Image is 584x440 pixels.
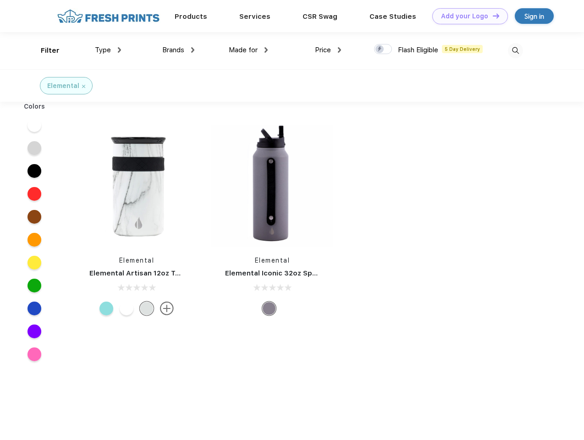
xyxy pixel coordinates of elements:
img: fo%20logo%202.webp [55,8,162,24]
span: Type [95,46,111,54]
img: DT [493,13,499,18]
img: dropdown.png [338,47,341,53]
div: Colors [17,102,52,111]
span: Flash Eligible [398,46,438,54]
div: Filter [41,45,60,56]
img: filter_cancel.svg [82,85,85,88]
img: func=resize&h=266 [76,125,198,247]
div: Add your Logo [441,12,488,20]
span: Brands [162,46,184,54]
div: Graphite [262,302,276,315]
a: CSR Swag [303,12,337,21]
div: White Marble [140,302,154,315]
img: dropdown.png [118,47,121,53]
a: Services [239,12,270,21]
img: more.svg [160,302,174,315]
a: Sign in [515,8,554,24]
span: Price [315,46,331,54]
div: Sign in [524,11,544,22]
div: Elemental [47,81,79,91]
img: func=resize&h=266 [211,125,333,247]
a: Elemental Artisan 12oz Tumbler [89,269,200,277]
a: Elemental [255,257,290,264]
span: Made for [229,46,258,54]
span: 5 Day Delivery [442,45,483,53]
div: White [120,302,133,315]
img: desktop_search.svg [508,43,523,58]
div: Robin's Egg [99,302,113,315]
a: Elemental [119,257,154,264]
img: dropdown.png [264,47,268,53]
img: dropdown.png [191,47,194,53]
a: Elemental Iconic 32oz Sport Water Bottle [225,269,370,277]
a: Products [175,12,207,21]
